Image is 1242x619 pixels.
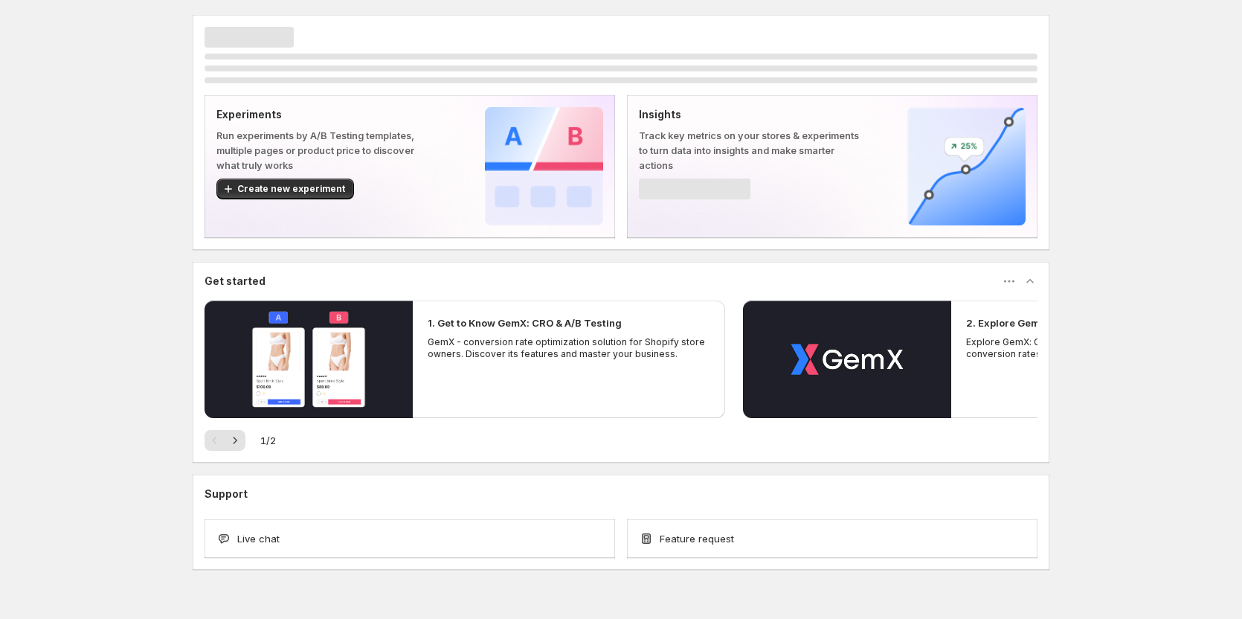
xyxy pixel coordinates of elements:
img: Insights [907,107,1026,225]
span: Feature request [660,531,734,546]
p: Run experiments by A/B Testing templates, multiple pages or product price to discover what truly ... [216,128,437,173]
button: Play video [743,301,951,418]
h2: 2. Explore GemX: CRO & A/B Testing Use Cases [966,315,1197,330]
button: Next [225,430,245,451]
button: Play video [205,301,413,418]
p: Experiments [216,107,437,122]
p: Track key metrics on your stores & experiments to turn data into insights and make smarter actions [639,128,860,173]
h3: Get started [205,274,266,289]
nav: Pagination [205,430,245,451]
img: Experiments [485,107,603,225]
span: Create new experiment [237,183,345,195]
h2: 1. Get to Know GemX: CRO & A/B Testing [428,315,622,330]
span: Live chat [237,531,280,546]
h3: Support [205,487,248,501]
button: Create new experiment [216,179,354,199]
span: 1 / 2 [260,433,276,448]
p: Insights [639,107,860,122]
p: GemX - conversion rate optimization solution for Shopify store owners. Discover its features and ... [428,336,710,360]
